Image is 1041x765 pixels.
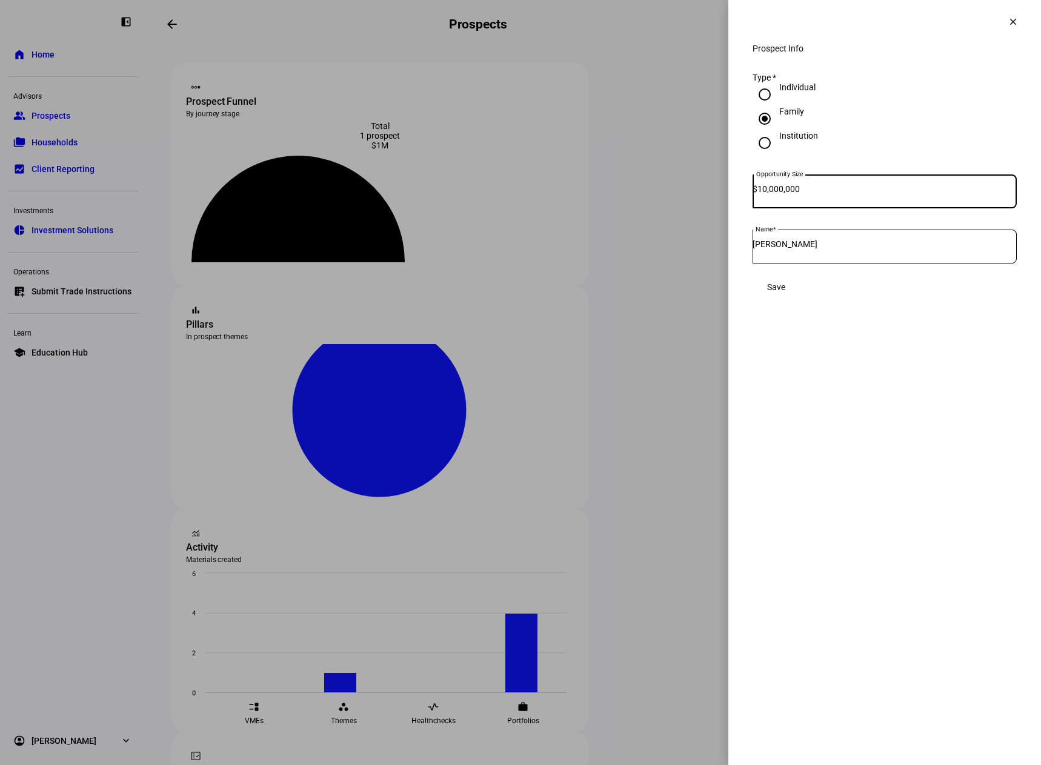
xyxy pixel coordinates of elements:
mat-label: Opportunity Size [756,170,803,177]
mat-icon: clear [1008,16,1019,27]
div: Individual [779,82,816,92]
span: Save [767,282,785,292]
button: Save [753,275,800,299]
div: Institution [779,131,818,141]
div: Family [779,107,804,116]
div: Prospect Info [753,44,1017,53]
span: $ [753,184,757,194]
div: Type * [753,73,1017,82]
mat-label: Name [756,225,773,233]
